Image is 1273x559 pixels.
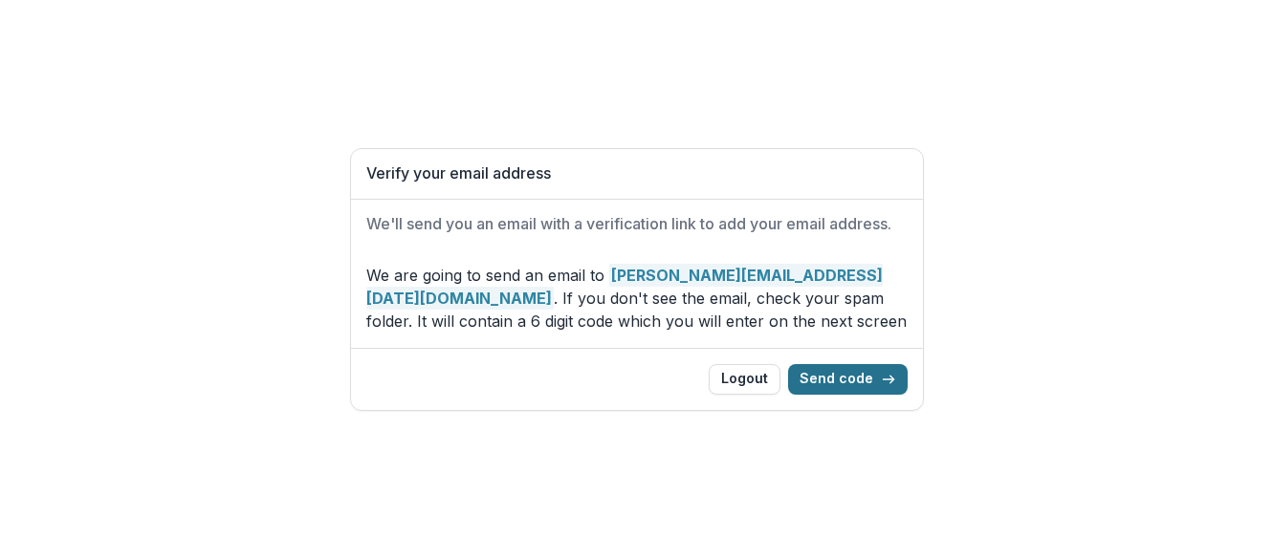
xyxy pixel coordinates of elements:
[366,164,908,183] h1: Verify your email address
[788,364,908,395] button: Send code
[709,364,780,395] button: Logout
[366,264,883,310] strong: [PERSON_NAME][EMAIL_ADDRESS][DATE][DOMAIN_NAME]
[366,264,908,333] p: We are going to send an email to . If you don't see the email, check your spam folder. It will co...
[366,215,908,233] h2: We'll send you an email with a verification link to add your email address.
